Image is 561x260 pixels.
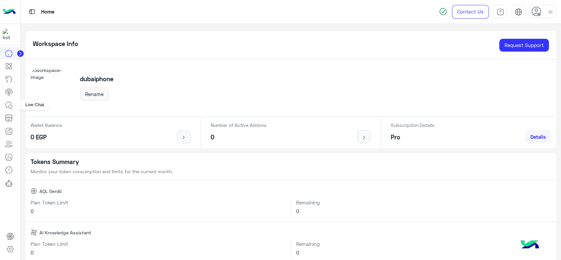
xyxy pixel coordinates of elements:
div: Live Chat [20,100,49,110]
p: Home [41,8,55,16]
span: AQL GenAI [39,188,61,195]
span: AI Knowledge Assistant [39,229,91,236]
p: Subscription Details [391,122,434,129]
h5: Tokens Summary [31,158,551,166]
img: tab [515,8,522,16]
img: workspace-image [31,67,73,109]
img: hulul-logo.png [518,234,541,257]
a: Request Support [499,39,549,52]
h6: 0 [31,208,286,214]
h6: 0 [296,208,551,214]
img: AQL GenAI [31,188,37,194]
h5: 0 [211,133,267,141]
img: AI Knowledge Assistant [31,229,37,236]
img: tab [28,8,36,16]
a: Contact Us [452,5,489,19]
h6: 0 [296,249,551,255]
h6: Plan Token Limit [31,200,286,205]
a: Details [525,130,551,143]
img: tab [497,8,504,16]
button: Rename [80,87,109,101]
a: tab [494,5,507,19]
img: Logo [3,5,16,19]
h6: 0 [31,249,286,255]
img: icon [360,135,368,140]
h5: dubaiphone [80,75,113,83]
img: 1403182699927242 [3,29,14,40]
h5: 0 EGP [31,133,62,141]
h6: Remaining [296,200,551,205]
img: profile [546,8,554,16]
p: Number of Active Addons [211,122,267,129]
img: icon [180,135,188,140]
h6: Remaining [296,241,551,247]
h5: Pro [391,133,434,141]
p: Monitor your token consumption and limits for the current month. [31,168,551,175]
h5: Workspace Info [33,40,78,48]
h6: Plan Token Limit [31,241,286,247]
p: Wallet Balance [31,122,62,129]
img: spinner [439,8,447,15]
span: Details [530,134,546,140]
